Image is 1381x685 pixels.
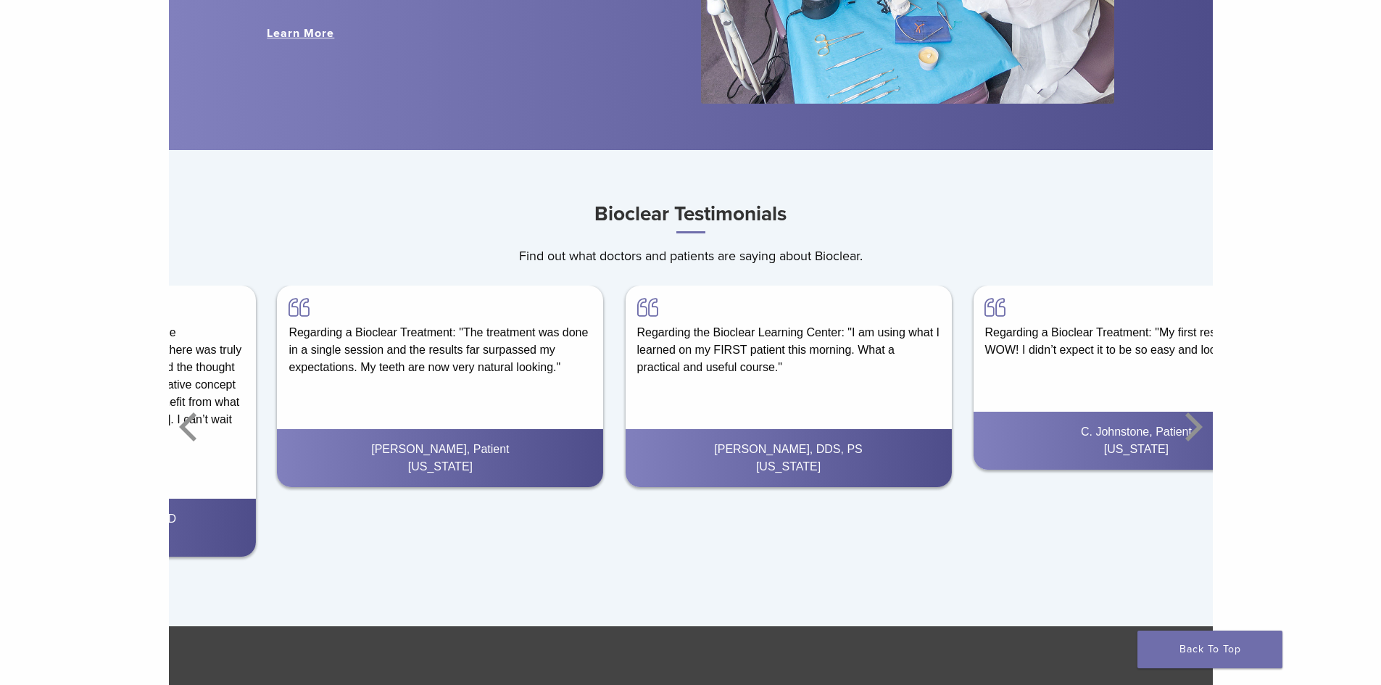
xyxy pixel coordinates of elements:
[1137,631,1282,668] a: Back To Top
[626,286,952,388] div: Regarding the Bioclear Learning Center: "I am using what I learned on my FIRST patient this morni...
[984,423,1287,441] div: C. Johnstone, Patient
[277,286,603,388] div: Regarding a Bioclear Treatment: "The treatment was done in a single session and the results far s...
[267,26,334,41] a: Learn More
[169,245,1213,267] p: Find out what doctors and patients are saying about Bioclear.
[637,441,940,458] div: [PERSON_NAME], DDS, PS
[176,383,205,470] button: Previous
[984,441,1287,458] div: [US_STATE]
[637,458,940,476] div: [US_STATE]
[169,196,1213,233] h3: Bioclear Testimonials
[289,441,592,458] div: [PERSON_NAME], Patient
[973,286,1299,370] div: Regarding a Bioclear Treatment: "My first response was WOW! I didn’t expect it to be so easy and ...
[1177,383,1206,470] button: Next
[289,458,592,476] div: [US_STATE]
